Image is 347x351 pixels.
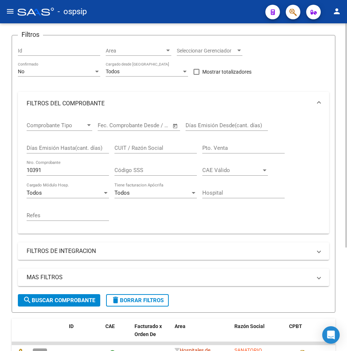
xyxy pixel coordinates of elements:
[27,190,42,196] span: Todos
[98,122,127,129] input: Fecha inicio
[23,296,32,304] mat-icon: search
[18,30,43,40] h3: Filtros
[134,122,169,129] input: Fecha fin
[134,323,162,338] span: Facturado x Orden De
[18,69,24,74] span: No
[289,323,302,329] span: CPBT
[66,319,102,351] datatable-header-cell: ID
[322,326,340,344] div: Open Intercom Messenger
[111,296,120,304] mat-icon: delete
[234,323,265,329] span: Razón Social
[18,294,100,307] button: Buscar Comprobante
[202,167,261,173] span: CAE Válido
[332,7,341,16] mat-icon: person
[6,7,15,16] mat-icon: menu
[106,48,165,54] span: Area
[69,323,74,329] span: ID
[171,122,180,130] button: Open calendar
[102,319,132,351] datatable-header-cell: CAE
[231,319,286,351] datatable-header-cell: Razón Social
[27,247,312,255] mat-panel-title: FILTROS DE INTEGRACION
[105,323,115,329] span: CAE
[18,115,329,234] div: FILTROS DEL COMPROBANTE
[18,242,329,260] mat-expansion-panel-header: FILTROS DE INTEGRACION
[27,273,312,281] mat-panel-title: MAS FILTROS
[175,323,186,329] span: Area
[177,48,236,54] span: Seleccionar Gerenciador
[18,92,329,115] mat-expansion-panel-header: FILTROS DEL COMPROBANTE
[106,69,120,74] span: Todos
[106,294,169,307] button: Borrar Filtros
[202,67,252,76] span: Mostrar totalizadores
[58,4,87,20] span: - ospsip
[18,269,329,286] mat-expansion-panel-header: MAS FILTROS
[27,100,312,108] mat-panel-title: FILTROS DEL COMPROBANTE
[172,319,221,351] datatable-header-cell: Area
[23,297,95,304] span: Buscar Comprobante
[114,190,130,196] span: Todos
[27,122,86,129] span: Comprobante Tipo
[132,319,172,351] datatable-header-cell: Facturado x Orden De
[111,297,164,304] span: Borrar Filtros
